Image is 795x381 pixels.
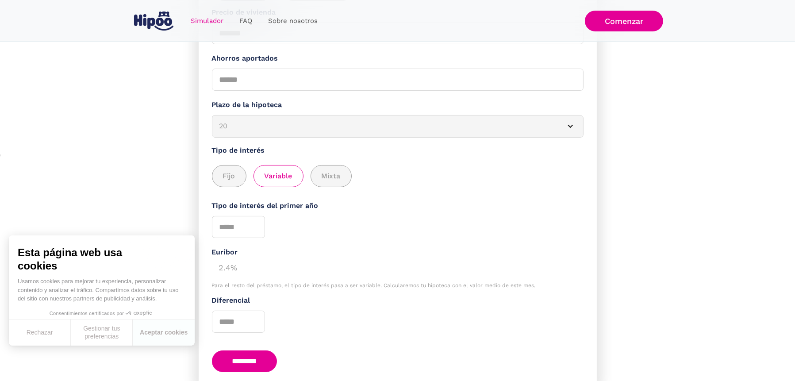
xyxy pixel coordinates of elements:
a: Simulador [183,12,231,30]
label: Diferencial [212,295,584,306]
label: Tipo de interés del primer año [212,200,584,212]
div: 20 [219,121,555,132]
div: Euríbor [212,247,584,258]
span: Mixta [322,171,341,182]
span: Variable [265,171,292,182]
a: Sobre nosotros [260,12,326,30]
a: Comenzar [585,11,663,31]
label: Plazo de la hipoteca [212,100,584,111]
a: FAQ [231,12,260,30]
div: 2.4% [212,258,584,276]
div: add_description_here [212,165,584,188]
div: Para el resto del préstamo, el tipo de interés pasa a ser variable. Calcularemos tu hipoteca con ... [212,282,584,289]
label: Ahorros aportados [212,53,584,64]
article: 20 [212,115,584,138]
label: Tipo de interés [212,145,584,156]
a: home [132,8,176,34]
span: Fijo [223,171,235,182]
